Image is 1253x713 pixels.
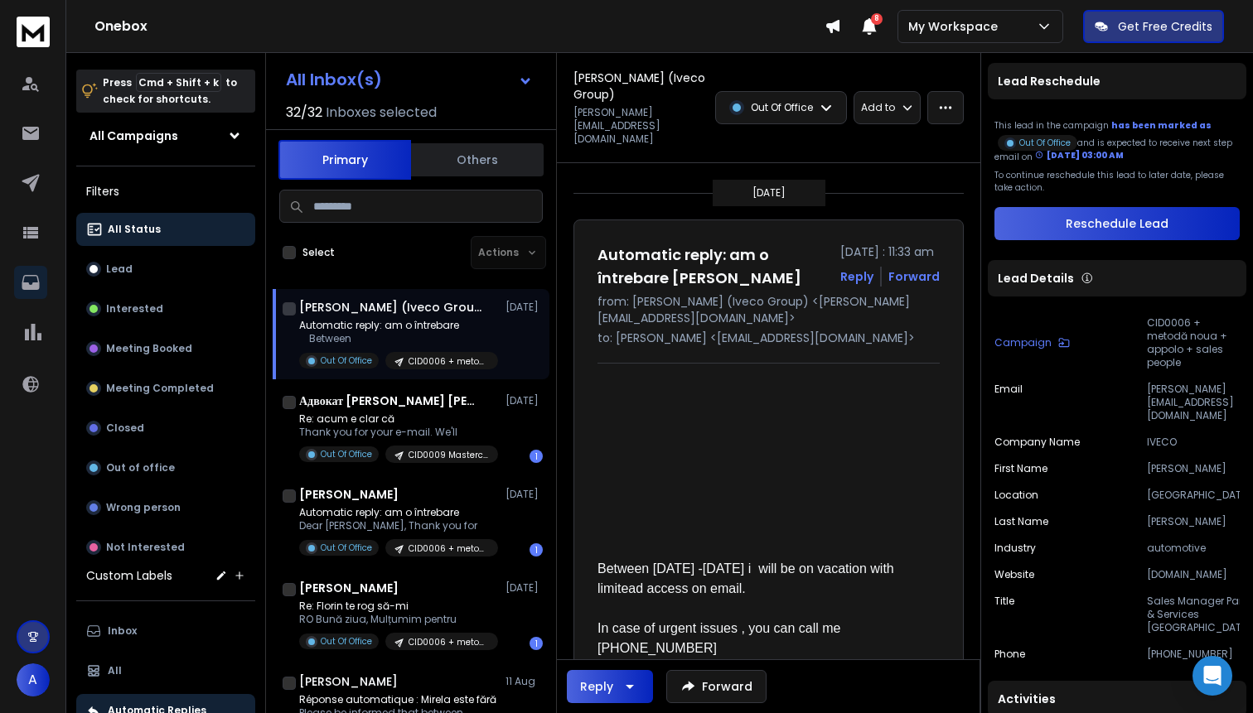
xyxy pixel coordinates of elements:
p: My Workspace [908,18,1004,35]
p: IVECO [1147,436,1240,449]
button: Reply [567,670,653,703]
p: Automatic reply: am o întrebare [299,319,498,332]
p: title [994,595,1014,634]
p: Between [299,332,498,345]
p: Out Of Office [1019,137,1071,149]
p: Re: Florin te rog să-mi [299,600,498,613]
p: Industry [994,542,1036,555]
p: Last Name [994,515,1048,528]
button: Forward [666,670,767,703]
p: First Name [994,462,1047,475]
p: [DATE] [752,186,786,200]
p: Meeting Completed [106,382,214,395]
div: This lead in the campaign and is expected to receive next step email on [994,119,1240,162]
button: Not Interested [76,531,255,564]
label: Select [302,246,335,259]
p: Out Of Office [321,448,372,460]
button: Reply [840,268,873,285]
p: Out Of Office [321,354,372,367]
h1: All Inbox(s) [286,71,382,88]
p: Add to [861,101,895,114]
button: Inbox [76,614,255,648]
button: Others [411,142,544,178]
p: CID0006 + metodă noua + appolo + sales people [409,542,488,555]
button: Get Free Credits [1083,10,1224,43]
p: Meeting Booked [106,342,192,355]
h1: [PERSON_NAME] (Iveco Group) [299,299,481,316]
p: [DATE] : 11:33 am [840,243,940,260]
h3: Custom Labels [86,567,172,584]
p: Sales Manager Parts & Services [GEOGRAPHIC_DATA] [1147,595,1240,634]
h1: [PERSON_NAME] [299,486,399,503]
p: automotive [1147,542,1240,555]
p: All Status [108,223,161,236]
p: Lead Reschedule [998,73,1101,89]
p: CID0009 Masterclass + [DATE] + iHub + Clienți B2B pe Pilot Automat – cu AI și Cold Email [409,449,488,461]
p: CID0006 + metodă noua + appolo + sales people [409,636,488,648]
p: [PERSON_NAME] [1147,462,1240,475]
p: [DATE] [506,488,543,501]
button: Meeting Completed [76,372,255,405]
p: Interested [106,302,163,316]
button: A [17,663,50,696]
p: Thank you for your e-mail. We'll [299,426,498,439]
h1: [PERSON_NAME] [299,673,398,690]
p: Company Name [994,436,1080,449]
p: Réponse automatique : Mirela este fără [299,693,498,706]
div: 1 [530,543,543,556]
p: Campaign [994,336,1052,349]
h1: [PERSON_NAME] [299,580,399,596]
p: [DOMAIN_NAME] [1147,568,1240,581]
p: from: [PERSON_NAME] (Iveco Group) <[PERSON_NAME][EMAIL_ADDRESS][DOMAIN_NAME]> [597,293,940,326]
p: To continue reschedule this lead to later date, please take action. [994,169,1240,194]
div: Forward [888,268,940,285]
button: Lead [76,253,255,286]
button: Interested [76,292,255,325]
p: Lead Details [998,270,1074,287]
p: location [994,489,1038,502]
p: Inbox [108,624,137,638]
p: Out Of Office [751,101,813,114]
p: Wrong person [106,501,181,514]
p: [PERSON_NAME][EMAIL_ADDRESS][DOMAIN_NAME] [573,106,705,146]
p: Out of office [106,461,175,475]
div: Open Intercom Messenger [1193,656,1232,696]
h1: Onebox [94,17,825,36]
p: 11 Aug [506,675,543,688]
p: Closed [106,422,144,435]
button: Reschedule Lead [994,207,1240,240]
h1: Адвокат [PERSON_NAME] [PERSON_NAME] [299,393,481,409]
p: [PHONE_NUMBER] [1147,648,1240,661]
p: [GEOGRAPHIC_DATA] [1147,489,1240,502]
p: to: [PERSON_NAME] <[EMAIL_ADDRESS][DOMAIN_NAME]> [597,330,940,346]
img: logo [17,17,50,47]
p: CID0006 + metodă noua + appolo + sales people [409,355,488,368]
button: Wrong person [76,491,255,524]
p: [DATE] [506,581,543,595]
button: Meeting Booked [76,332,255,365]
p: Not Interested [106,541,185,554]
span: has been marked as [1111,119,1212,132]
span: In case of urgent issues , you can call me [PHONE_NUMBER] [597,621,844,655]
p: Get Free Credits [1118,18,1212,35]
p: Automatic reply: am o întrebare [299,506,498,519]
h3: Inboxes selected [326,103,437,123]
div: 1 [530,450,543,463]
p: Out Of Office [321,542,372,554]
p: website [994,568,1034,581]
p: Dear [PERSON_NAME], Thank you for [299,519,498,532]
button: All Status [76,213,255,246]
p: Email [994,383,1023,422]
h3: Filters [76,180,255,203]
span: 32 / 32 [286,103,322,123]
span: Cmd + Shift + k [136,73,221,92]
h1: Automatic reply: am o întrebare [PERSON_NAME] [597,243,830,290]
p: [PERSON_NAME][EMAIL_ADDRESS][DOMAIN_NAME] [1147,383,1240,422]
p: CID0006 + metodă noua + appolo + sales people [1147,316,1240,369]
button: Campaign [994,316,1070,369]
h1: All Campaigns [89,128,178,144]
div: 1 [530,637,543,650]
